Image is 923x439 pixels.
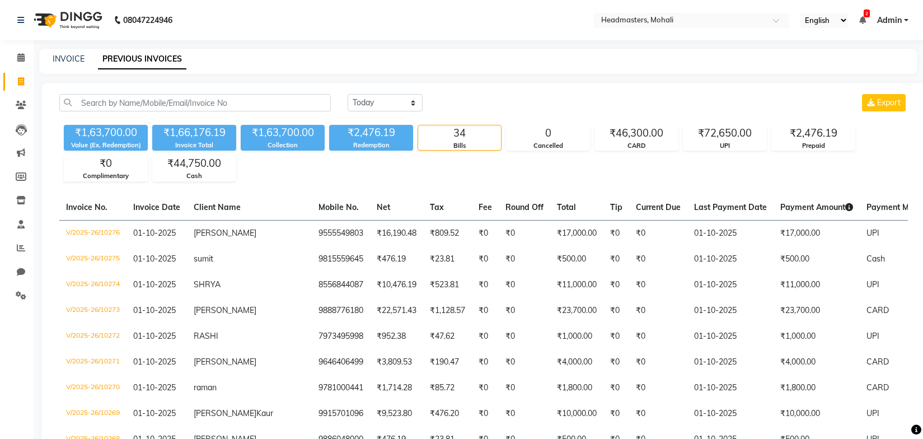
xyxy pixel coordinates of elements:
td: ₹0 [499,220,550,246]
span: Last Payment Date [694,202,767,212]
td: ₹809.52 [423,220,472,246]
button: Export [862,94,906,111]
span: Fee [479,202,492,212]
td: ₹1,800.00 [550,375,603,401]
div: UPI [683,141,766,151]
span: Round Off [505,202,544,212]
span: Admin [877,15,902,26]
td: ₹11,000.00 [774,272,860,298]
span: 01-10-2025 [133,279,176,289]
td: ₹0 [629,349,687,375]
div: Value (Ex. Redemption) [64,141,148,150]
span: CARD [866,382,889,393]
td: ₹190.47 [423,349,472,375]
span: 01-10-2025 [133,382,176,393]
span: [PERSON_NAME] [194,357,256,367]
td: ₹85.72 [423,375,472,401]
span: 2 [864,10,870,17]
td: ₹23.81 [423,246,472,272]
span: RASHI [194,331,218,341]
td: 9815559645 [312,246,370,272]
td: 9888776180 [312,298,370,324]
td: 9646406499 [312,349,370,375]
td: ₹0 [472,401,499,427]
span: 01-10-2025 [133,357,176,367]
td: V/2025-26/10274 [59,272,126,298]
div: 34 [418,125,501,141]
td: ₹0 [629,401,687,427]
td: ₹23,700.00 [774,298,860,324]
span: Payment Amount [780,202,853,212]
td: ₹0 [603,401,629,427]
td: ₹0 [603,220,629,246]
span: 01-10-2025 [133,228,176,238]
td: 9555549803 [312,220,370,246]
span: UPI [866,228,879,238]
td: ₹17,000.00 [774,220,860,246]
span: 01-10-2025 [133,331,176,341]
input: Search by Name/Mobile/Email/Invoice No [59,94,331,111]
div: ₹1,63,700.00 [241,125,325,141]
td: ₹0 [603,246,629,272]
span: Tip [610,202,622,212]
td: ₹11,000.00 [550,272,603,298]
td: ₹10,000.00 [550,401,603,427]
td: ₹0 [472,246,499,272]
td: 01-10-2025 [687,375,774,401]
td: ₹0 [472,324,499,349]
span: UPI [866,331,879,341]
td: ₹0 [603,324,629,349]
td: ₹0 [472,375,499,401]
div: ₹72,650.00 [683,125,766,141]
td: ₹4,000.00 [774,349,860,375]
td: ₹0 [629,272,687,298]
span: 01-10-2025 [133,305,176,315]
div: ₹2,476.19 [329,125,413,141]
div: ₹46,300.00 [595,125,678,141]
td: ₹0 [499,375,550,401]
td: ₹3,809.53 [370,349,423,375]
div: CARD [595,141,678,151]
td: ₹23,700.00 [550,298,603,324]
td: ₹0 [629,324,687,349]
div: Bills [418,141,501,151]
td: ₹0 [472,349,499,375]
span: Invoice Date [133,202,180,212]
td: ₹17,000.00 [550,220,603,246]
div: Complimentary [64,171,147,181]
td: ₹10,000.00 [774,401,860,427]
td: ₹16,190.48 [370,220,423,246]
a: 2 [859,15,866,25]
td: ₹0 [603,272,629,298]
td: ₹0 [472,220,499,246]
span: Invoice No. [66,202,107,212]
td: ₹0 [499,349,550,375]
div: Collection [241,141,325,150]
div: ₹1,63,700.00 [64,125,148,141]
span: Kaur [256,408,273,418]
span: Cash [866,254,885,264]
td: ₹0 [499,298,550,324]
td: ₹1,000.00 [774,324,860,349]
td: ₹0 [629,298,687,324]
td: 01-10-2025 [687,246,774,272]
td: 8556844087 [312,272,370,298]
span: raman [194,382,217,393]
span: [PERSON_NAME] [194,228,256,238]
span: Net [377,202,390,212]
span: Client Name [194,202,241,212]
td: ₹0 [629,375,687,401]
td: ₹0 [499,401,550,427]
td: ₹476.19 [370,246,423,272]
div: Invoice Total [152,141,236,150]
td: ₹0 [629,220,687,246]
td: 01-10-2025 [687,220,774,246]
td: 01-10-2025 [687,349,774,375]
td: ₹22,571.43 [370,298,423,324]
span: Tax [430,202,444,212]
td: ₹0 [472,272,499,298]
td: ₹1,000.00 [550,324,603,349]
span: [PERSON_NAME] [194,408,256,418]
span: CARD [866,357,889,367]
span: Total [557,202,576,212]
